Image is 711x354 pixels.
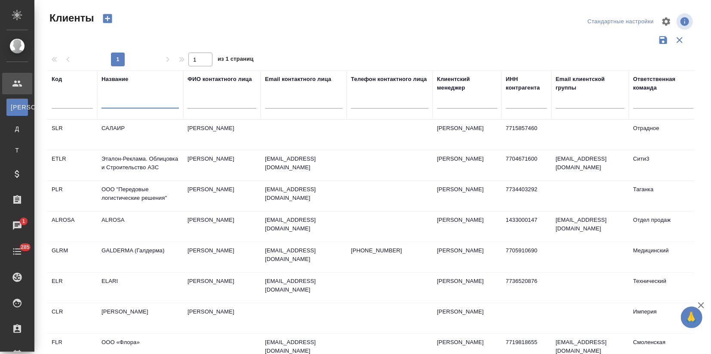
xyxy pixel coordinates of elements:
div: Email клиентской группы [556,75,625,92]
td: ETLR [47,150,97,180]
td: ALROSA [97,211,183,242]
p: [EMAIL_ADDRESS][DOMAIN_NAME] [265,185,342,202]
div: split button [585,15,656,28]
td: [PERSON_NAME] [433,211,502,242]
td: Сити3 [629,150,698,180]
td: Отрадное [629,120,698,150]
span: 🙏 [684,308,699,326]
span: Настроить таблицу [656,11,677,32]
div: Клиентский менеджер [437,75,497,92]
td: Эталон-Реклама. Облицовка и Строительство АЗС [97,150,183,180]
td: Таганка [629,181,698,211]
a: [PERSON_NAME] [6,99,28,116]
div: ИНН контрагента [506,75,547,92]
div: Телефон контактного лица [351,75,427,84]
td: [PERSON_NAME] [183,273,261,303]
td: [PERSON_NAME] [183,150,261,180]
td: [PERSON_NAME] [433,181,502,211]
td: [PERSON_NAME] [433,242,502,272]
td: Технический [629,273,698,303]
td: 1433000147 [502,211,551,242]
button: Сбросить фильтры [671,32,688,48]
td: [PERSON_NAME] [183,181,261,211]
td: GALDERMA (Галдерма) [97,242,183,272]
td: [EMAIL_ADDRESS][DOMAIN_NAME] [551,211,629,242]
span: 1 [17,217,30,226]
span: Клиенты [47,11,94,25]
span: 285 [15,243,35,252]
p: [EMAIL_ADDRESS][DOMAIN_NAME] [265,216,342,233]
a: 285 [2,241,32,262]
div: Код [52,75,62,84]
p: [PHONE_NUMBER] [351,246,428,255]
button: Сохранить фильтры [655,32,671,48]
button: Создать [97,11,118,26]
td: ELARI [97,273,183,303]
td: [PERSON_NAME] [97,303,183,333]
p: [EMAIL_ADDRESS][DOMAIN_NAME] [265,155,342,172]
td: SLR [47,120,97,150]
td: GLRM [47,242,97,272]
td: [PERSON_NAME] [433,303,502,333]
td: [PERSON_NAME] [433,150,502,180]
td: [PERSON_NAME] [183,242,261,272]
td: ALROSA [47,211,97,242]
td: [PERSON_NAME] [433,120,502,150]
td: 7734403292 [502,181,551,211]
td: САЛАИР [97,120,183,150]
td: 7704671600 [502,150,551,180]
td: Отдел продаж [629,211,698,242]
a: 1 [2,215,32,236]
button: 🙏 [681,307,702,328]
div: ФИО контактного лица [188,75,252,84]
div: Название [102,75,128,84]
td: PLR [47,181,97,211]
td: [PERSON_NAME] [433,273,502,303]
td: [EMAIL_ADDRESS][DOMAIN_NAME] [551,150,629,180]
td: ELR [47,273,97,303]
span: [PERSON_NAME] [11,103,24,112]
td: Империя [629,303,698,333]
td: 7736520876 [502,273,551,303]
td: CLR [47,303,97,333]
td: [PERSON_NAME] [183,211,261,242]
span: Посмотреть информацию [677,13,695,30]
td: [PERSON_NAME] [183,303,261,333]
div: Ответственная команда [633,75,693,92]
td: [PERSON_NAME] [183,120,261,150]
span: Д [11,124,24,133]
td: ООО "Передовые логистические решения" [97,181,183,211]
p: [EMAIL_ADDRESS][DOMAIN_NAME] [265,246,342,264]
div: Email контактного лица [265,75,331,84]
span: из 1 страниц [218,54,254,66]
td: 7715857460 [502,120,551,150]
td: 7705910690 [502,242,551,272]
td: Медицинский [629,242,698,272]
a: Т [6,142,28,159]
p: [EMAIL_ADDRESS][DOMAIN_NAME] [265,277,342,294]
a: Д [6,120,28,137]
span: Т [11,146,24,155]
